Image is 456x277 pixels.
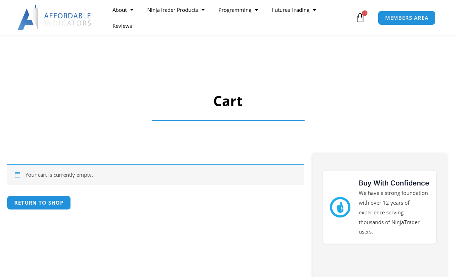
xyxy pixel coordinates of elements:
a: 0 [345,8,375,28]
div: Your cart is currently empty. [7,164,304,185]
a: MEMBERS AREA [378,11,436,25]
a: Programming [212,2,265,18]
a: About [106,2,140,18]
a: NinjaTrader Products [140,2,212,18]
h3: Buy With Confidence [359,178,429,188]
img: mark thumbs good 43913 | Affordable Indicators – NinjaTrader [330,197,350,217]
a: Return to shop [7,196,71,210]
a: Reviews [106,18,139,34]
nav: Menu [106,2,354,34]
span: 0 [362,10,367,16]
p: We have a strong foundation with over 12 years of experience serving thousands of NinjaTrader users. [359,188,429,237]
span: MEMBERS AREA [385,15,429,21]
a: Futures Trading [265,2,323,18]
img: LogoAI | Affordable Indicators – NinjaTrader [17,5,92,30]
